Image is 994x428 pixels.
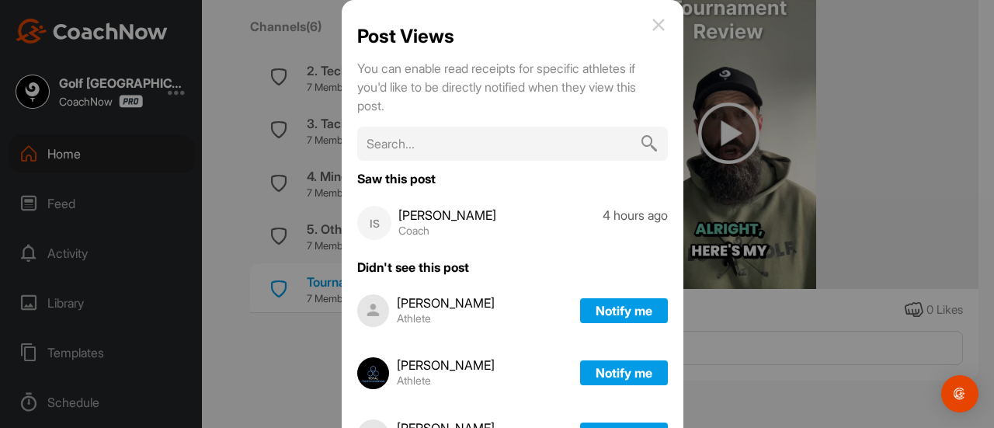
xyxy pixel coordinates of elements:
[398,224,496,237] p: Coach
[580,298,668,323] button: Notify me
[397,297,495,309] h3: [PERSON_NAME]
[397,359,495,371] h3: [PERSON_NAME]
[357,357,389,389] img: avatar
[649,16,668,34] img: close
[580,360,668,385] button: Notify me
[397,312,495,325] p: Athlete
[357,59,637,115] div: You can enable read receipts for specific athletes if you'd like to be directly notified when the...
[603,206,668,240] p: 4 hours ago
[357,206,391,240] div: IS
[357,25,454,47] h1: Post Views
[357,261,668,273] div: Didn't see this post
[398,209,496,221] h3: [PERSON_NAME]
[357,127,668,161] input: Search...
[941,375,978,412] div: Open Intercom Messenger
[357,294,389,326] img: avatar
[397,374,495,387] p: Athlete
[357,172,668,185] div: Saw this post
